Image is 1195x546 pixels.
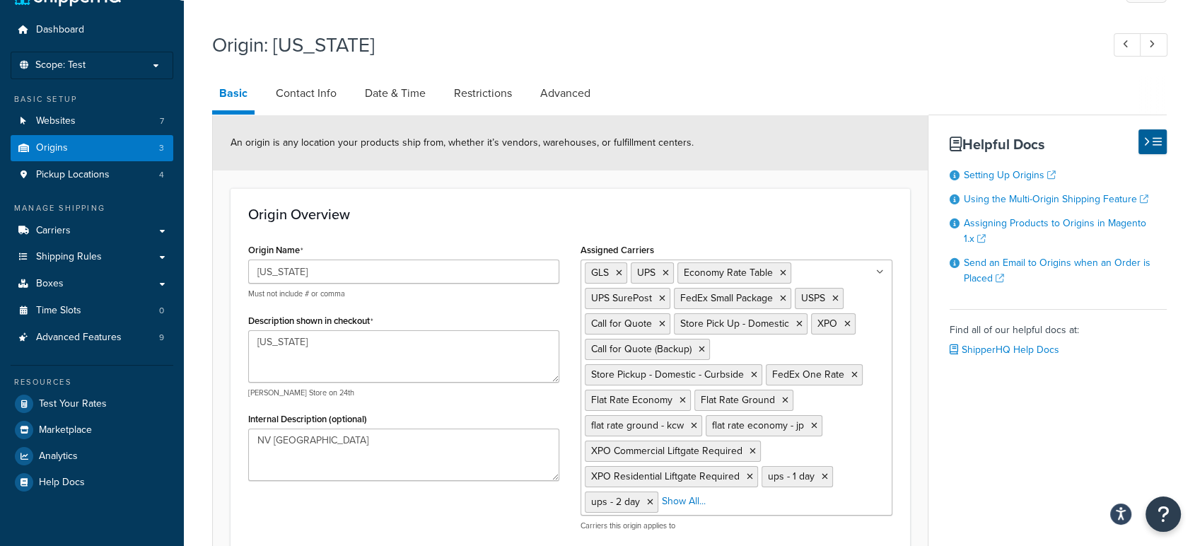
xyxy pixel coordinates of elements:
[212,76,255,115] a: Basic
[11,135,173,161] li: Origins
[637,265,655,280] span: UPS
[159,169,164,181] span: 4
[11,391,173,417] a: Test Your Rates
[701,393,775,407] span: Flat Rate Ground
[11,376,173,388] div: Resources
[11,417,173,443] a: Marketplace
[684,265,773,280] span: Economy Rate Table
[248,207,892,222] h3: Origin Overview
[11,443,173,469] a: Analytics
[11,108,173,134] a: Websites7
[591,393,672,407] span: Flat Rate Economy
[1146,496,1181,532] button: Open Resource Center
[11,218,173,244] a: Carriers
[11,135,173,161] a: Origins3
[591,342,692,356] span: Call for Quote (Backup)
[248,245,303,256] label: Origin Name
[248,330,559,383] textarea: [US_STATE]
[11,325,173,351] a: Advanced Features9
[591,443,742,458] span: XPO Commercial Liftgate Required
[801,291,825,306] span: USPS
[11,202,173,214] div: Manage Shipping
[159,142,164,154] span: 3
[39,424,92,436] span: Marketplace
[817,316,837,331] span: XPO
[950,136,1167,152] h3: Helpful Docs
[159,332,164,344] span: 9
[964,168,1056,182] a: Setting Up Origins
[358,76,433,110] a: Date & Time
[11,17,173,43] a: Dashboard
[11,162,173,188] li: Pickup Locations
[11,162,173,188] a: Pickup Locations4
[591,265,609,280] span: GLS
[591,316,652,331] span: Call for Quote
[36,251,102,263] span: Shipping Rules
[160,115,164,127] span: 7
[591,418,684,433] span: flat rate ground - kcw
[36,225,71,237] span: Carriers
[591,494,640,509] span: ups - 2 day
[11,470,173,495] a: Help Docs
[768,469,815,484] span: ups - 1 day
[1140,33,1167,57] a: Next Record
[11,244,173,270] a: Shipping Rules
[248,429,559,481] textarea: NV [GEOGRAPHIC_DATA]
[11,93,173,105] div: Basic Setup
[772,367,844,382] span: FedEx One Rate
[662,494,706,509] a: Show All...
[36,142,68,154] span: Origins
[159,305,164,317] span: 0
[11,325,173,351] li: Advanced Features
[964,255,1150,286] a: Send an Email to Origins when an Order is Placed
[11,298,173,324] li: Time Slots
[39,477,85,489] span: Help Docs
[950,342,1059,357] a: ShipperHQ Help Docs
[36,169,110,181] span: Pickup Locations
[964,216,1146,246] a: Assigning Products to Origins in Magento 1.x
[1138,129,1167,154] button: Hide Help Docs
[591,469,740,484] span: XPO Residential Liftgate Required
[248,414,367,424] label: Internal Description (optional)
[964,192,1148,207] a: Using the Multi-Origin Shipping Feature
[680,291,773,306] span: FedEx Small Package
[248,315,373,327] label: Description shown in checkout
[36,332,122,344] span: Advanced Features
[248,388,559,398] p: [PERSON_NAME] Store on 24th
[212,31,1088,59] h1: Origin: [US_STATE]
[11,108,173,134] li: Websites
[533,76,597,110] a: Advanced
[11,298,173,324] a: Time Slots0
[712,418,804,433] span: flat rate economy - jp
[11,271,173,297] a: Boxes
[39,398,107,410] span: Test Your Rates
[36,278,64,290] span: Boxes
[447,76,519,110] a: Restrictions
[950,309,1167,360] div: Find all of our helpful docs at:
[680,316,789,331] span: Store Pick Up - Domestic
[581,245,654,255] label: Assigned Carriers
[591,291,652,306] span: UPS SurePost
[231,135,694,150] span: An origin is any location your products ship from, whether it’s vendors, warehouses, or fulfillme...
[591,367,744,382] span: Store Pickup - Domestic - Curbside
[36,115,76,127] span: Websites
[36,305,81,317] span: Time Slots
[248,289,559,299] p: Must not include # or comma
[1114,33,1141,57] a: Previous Record
[36,24,84,36] span: Dashboard
[39,451,78,463] span: Analytics
[269,76,344,110] a: Contact Info
[35,59,86,71] span: Scope: Test
[581,521,892,531] p: Carriers this origin applies to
